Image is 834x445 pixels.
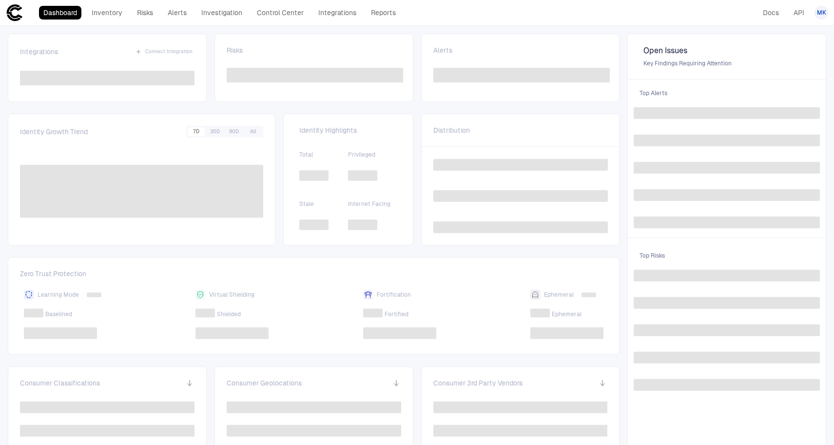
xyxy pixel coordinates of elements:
[133,6,157,20] a: Risks
[244,127,262,136] button: All
[38,291,79,299] span: Learning Mode
[433,379,523,387] span: Consumer 3rd Party Vendors
[145,48,193,55] span: Connect Integration
[227,379,302,387] span: Consumer Geolocations
[634,246,820,265] span: Top Risks
[348,151,397,159] span: Privileged
[188,127,205,136] button: 7D
[87,6,127,20] a: Inventory
[299,151,348,159] span: Total
[252,6,308,20] a: Control Center
[817,9,826,17] span: MK
[39,6,81,20] a: Dashboard
[134,46,194,58] button: Connect Integration
[385,310,408,318] span: Fortified
[552,310,582,318] span: Ephemeral
[197,6,247,20] a: Investigation
[20,269,607,282] span: Zero Trust Protection
[20,47,58,56] span: Integrations
[299,126,397,135] span: Identity Highlights
[634,83,820,103] span: Top Alerts
[433,126,470,135] span: Distribution
[209,291,254,299] span: Virtual Shielding
[314,6,361,20] a: Integrations
[758,6,783,20] a: Docs
[377,291,411,299] span: Fortification
[217,310,241,318] span: Shielded
[348,200,397,208] span: Internet Facing
[20,379,100,387] span: Consumer Classifications
[45,310,72,318] span: Baselined
[815,6,828,20] button: MK
[643,46,810,56] span: Open Issues
[225,127,243,136] button: 90D
[227,46,243,55] span: Risks
[20,127,88,136] span: Identity Growth Trend
[643,60,810,67] span: Key Findings Requiring Attention
[299,200,348,208] span: Stale
[433,46,452,55] span: Alerts
[367,6,400,20] a: Reports
[789,6,809,20] a: API
[163,6,191,20] a: Alerts
[206,127,224,136] button: 30D
[544,291,574,299] span: Ephemeral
